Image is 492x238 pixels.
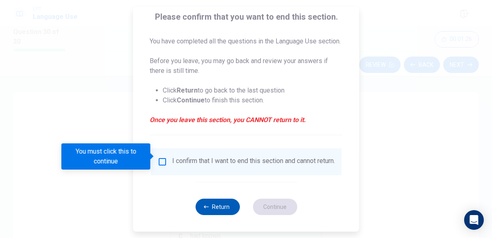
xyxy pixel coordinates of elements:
[150,56,343,76] p: Before you leave, you may go back and review your answers if there is still time.
[157,157,167,167] span: You must click this to continue
[61,143,150,170] div: You must click this to continue
[150,115,343,125] em: Once you leave this section, you CANNOT return to it.
[177,96,205,104] strong: Continue
[177,86,198,94] strong: Return
[150,36,343,46] p: You have completed all the questions in the Language Use section.
[195,199,239,215] button: Return
[163,95,343,105] li: Click to finish this section.
[163,86,343,95] li: Click to go back to the last question
[253,199,297,215] button: Continue
[464,210,484,230] div: Open Intercom Messenger
[172,157,335,167] div: I confirm that I want to end this section and cannot return.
